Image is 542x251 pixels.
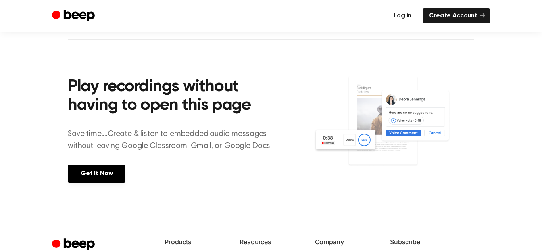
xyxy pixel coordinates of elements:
[313,75,474,182] img: Voice Comments on Docs and Recording Widget
[390,237,490,247] h6: Subscribe
[68,78,282,115] h2: Play recordings without having to open this page
[165,237,227,247] h6: Products
[423,8,490,23] a: Create Account
[52,8,97,24] a: Beep
[315,237,377,247] h6: Company
[68,128,282,152] p: Save time....Create & listen to embedded audio messages without leaving Google Classroom, Gmail, ...
[387,8,418,23] a: Log in
[68,165,125,183] a: Get It Now
[240,237,302,247] h6: Resources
